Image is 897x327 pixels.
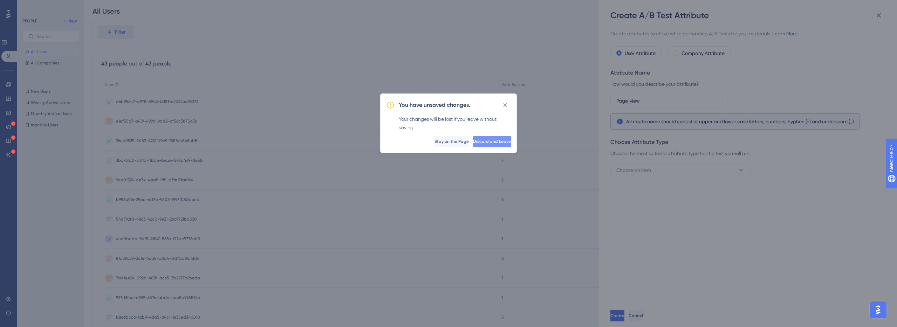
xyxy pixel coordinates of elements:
[16,2,44,10] span: Need Help?
[399,101,470,109] h2: You have unsaved changes.
[434,139,469,144] span: Stay on the Page
[868,299,889,320] iframe: UserGuiding AI Assistant Launcher
[473,139,511,144] span: Discard and Leave
[399,115,511,132] div: Your changes will be lost if you leave without saving.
